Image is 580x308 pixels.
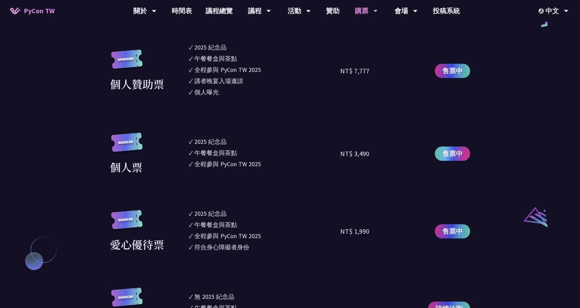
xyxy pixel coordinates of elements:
li: ✓ [189,76,340,85]
div: 2025 紀念品 [194,209,227,218]
li: ✓ [189,88,340,97]
div: NT$ 3,490 [340,149,369,159]
li: ✓ [189,65,340,74]
li: ✓ [189,243,340,252]
div: 無 2025 紀念品 [194,292,234,301]
img: Home icon of PyCon TW 2025 [10,7,20,14]
img: Locale Icon [539,8,545,14]
div: 講者晚宴入場邀請 [194,76,243,85]
li: ✓ [189,148,340,157]
li: ✓ [189,220,340,229]
img: sponsor.43e6a3a.svg [110,50,144,76]
div: 全程參與 PyCon TW 2025 [194,159,261,169]
li: ✓ [189,43,340,52]
div: 午餐餐盒與茶點 [194,220,237,229]
div: NT$ 1,990 [340,226,369,236]
a: PyCon TW [3,2,61,19]
a: 售票中 [435,64,470,78]
div: 個人票 [110,159,142,175]
li: ✓ [189,231,340,240]
div: NT$ 7,777 [340,66,369,76]
li: ✓ [189,54,340,63]
li: ✓ [189,209,340,218]
span: PyCon TW [24,6,55,16]
div: 符合身心障礙者身份 [194,243,249,252]
img: regular.8f272d9.svg [110,210,144,236]
div: 個人贊助票 [110,76,164,92]
li: ✓ [189,292,340,301]
div: 午餐餐盒與茶點 [194,54,237,63]
span: 售票中 [442,66,463,76]
li: ✓ [189,159,340,169]
div: 2025 紀念品 [194,43,227,52]
div: 愛心優待票 [110,236,164,252]
div: 2025 紀念品 [194,137,227,146]
span: 售票中 [442,149,463,159]
a: 售票中 [435,224,470,238]
div: 全程參與 PyCon TW 2025 [194,231,261,240]
div: 全程參與 PyCon TW 2025 [194,65,261,74]
div: 個人曝光 [194,88,219,97]
a: 售票中 [435,147,470,161]
div: 午餐餐盒與茶點 [194,148,237,157]
li: ✓ [189,137,340,146]
span: 售票中 [442,226,463,236]
img: regular.8f272d9.svg [110,133,144,159]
